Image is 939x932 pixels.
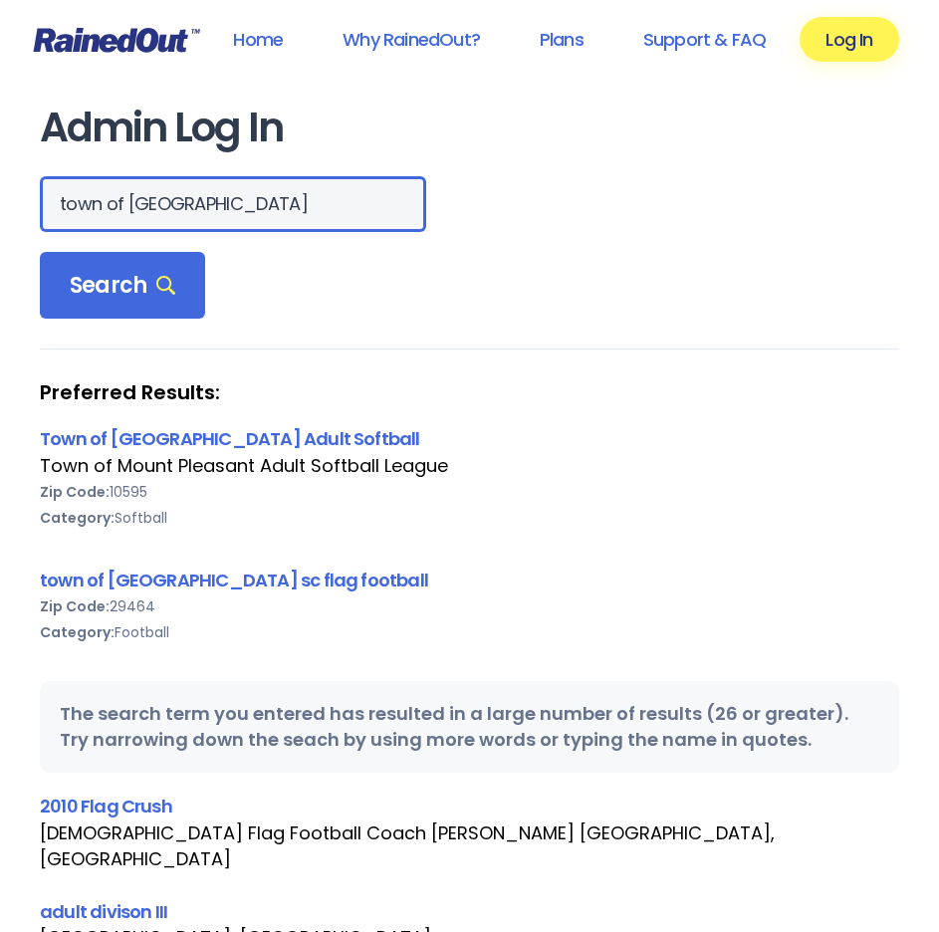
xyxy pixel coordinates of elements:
[40,379,899,405] strong: Preferred Results:
[40,568,428,592] a: town of [GEOGRAPHIC_DATA] sc flag football
[40,425,899,452] div: Town of [GEOGRAPHIC_DATA] Adult Softball
[514,17,609,62] a: Plans
[40,794,172,818] a: 2010 Flag Crush
[317,17,506,62] a: Why RainedOut?
[40,479,899,505] div: 10595
[40,505,899,531] div: Softball
[800,17,898,62] a: Log In
[40,176,426,232] input: Search Orgs…
[40,252,205,320] div: Search
[40,508,115,528] b: Category:
[40,619,899,645] div: Football
[40,820,899,872] div: [DEMOGRAPHIC_DATA] Flag Football Coach [PERSON_NAME] [GEOGRAPHIC_DATA], [GEOGRAPHIC_DATA]
[40,106,899,150] h1: Admin Log In
[617,17,792,62] a: Support & FAQ
[40,567,899,593] div: town of [GEOGRAPHIC_DATA] sc flag football
[40,622,115,642] b: Category:
[207,17,309,62] a: Home
[70,272,175,300] span: Search
[40,593,899,619] div: 29464
[40,453,899,479] div: Town of Mount Pleasant Adult Softball League
[40,681,899,773] div: The search term you entered has resulted in a large number of results (26 or greater). Try narrow...
[40,898,899,925] div: adult divison III
[40,793,899,819] div: 2010 Flag Crush
[40,596,110,616] b: Zip Code:
[40,426,420,451] a: Town of [GEOGRAPHIC_DATA] Adult Softball
[40,899,167,924] a: adult divison III
[40,482,110,502] b: Zip Code:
